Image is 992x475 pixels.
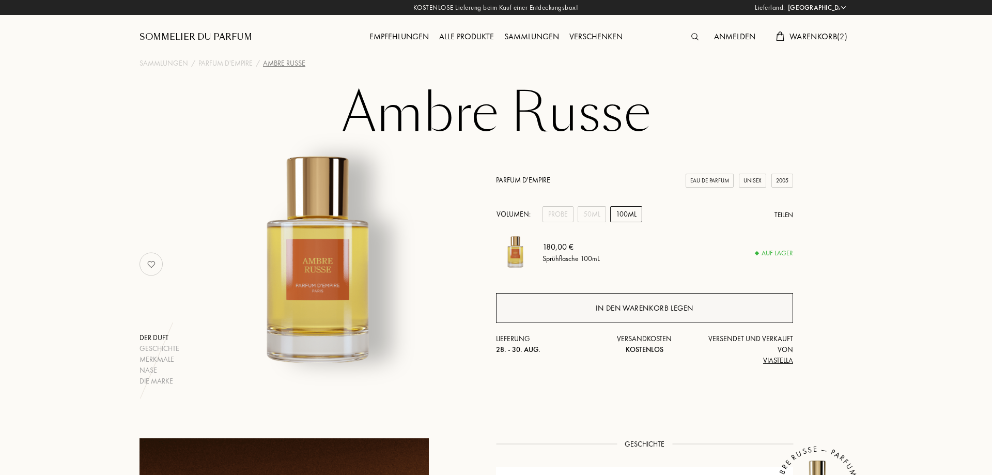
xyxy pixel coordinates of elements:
[139,376,179,387] div: Die Marke
[789,31,847,42] span: Warenkorb ( 2 )
[755,248,793,258] div: Auf Lager
[739,174,766,188] div: Unisex
[691,33,699,40] img: search_icn.svg
[434,31,499,42] a: Alle Produkte
[774,210,793,220] div: Teilen
[564,31,628,42] a: Verschenken
[139,58,188,69] a: Sammlungen
[499,30,564,44] div: Sammlungen
[596,302,693,314] div: In den Warenkorb legen
[564,30,628,44] div: Verschenken
[139,365,179,376] div: Nase
[496,333,595,355] div: Lieferung
[139,332,179,343] div: Der Duft
[364,31,434,42] a: Empfehlungen
[610,206,642,222] div: 100mL
[364,30,434,44] div: Empfehlungen
[191,58,195,69] div: /
[496,175,550,185] a: Parfum d'Empire
[141,254,162,274] img: no_like_p.png
[755,3,785,13] span: Lieferland:
[542,206,574,222] div: Probe
[542,240,600,253] div: 180,00 €
[578,206,606,222] div: 50mL
[776,32,784,41] img: cart.svg
[496,233,535,271] img: Ambre Russe Parfum d'Empire
[626,345,663,354] span: Kostenlos
[595,333,694,355] div: Versandkosten
[686,174,734,188] div: Eau de Parfum
[496,206,536,222] div: Volumen:
[709,30,761,44] div: Anmelden
[499,31,564,42] a: Sammlungen
[763,356,793,365] span: VIASTELLA
[434,30,499,44] div: Alle Produkte
[709,31,761,42] a: Anmelden
[139,31,252,43] a: Sommelier du Parfum
[496,345,540,354] span: 28. - 30. Aug.
[139,343,179,354] div: Geschichte
[139,354,179,365] div: Merkmale
[263,58,305,69] div: Ambre Russe
[542,253,600,264] div: Sprühflasche 100mL
[190,131,446,387] img: Ambre Russe Parfum d'Empire
[771,174,793,188] div: 2005
[256,58,260,69] div: /
[694,333,793,366] div: Versendet und verkauft von
[198,58,253,69] a: Parfum d'Empire
[238,85,754,142] h1: Ambre Russe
